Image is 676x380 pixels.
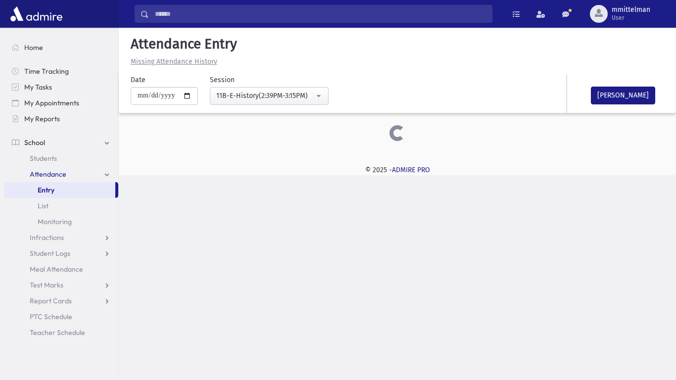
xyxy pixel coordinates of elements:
[38,217,72,226] span: Monitoring
[24,114,60,123] span: My Reports
[30,265,83,274] span: Meal Attendance
[210,75,235,85] label: Session
[30,154,57,163] span: Students
[30,296,72,305] span: Report Cards
[4,40,118,55] a: Home
[4,135,118,150] a: School
[24,43,43,52] span: Home
[30,233,64,242] span: Infractions
[4,261,118,277] a: Meal Attendance
[30,312,72,321] span: PTC Schedule
[149,5,492,23] input: Search
[30,170,66,179] span: Attendance
[30,249,70,258] span: Student Logs
[4,309,118,325] a: PTC Schedule
[8,4,65,24] img: AdmirePro
[131,57,217,66] u: Missing Attendance History
[4,182,115,198] a: Entry
[210,87,329,105] button: 11B-E-History(2:39PM-3:15PM)
[127,36,668,52] h5: Attendance Entry
[4,111,118,127] a: My Reports
[38,201,48,210] span: List
[4,166,118,182] a: Attendance
[24,138,45,147] span: School
[30,281,63,289] span: Test Marks
[4,325,118,340] a: Teacher Schedule
[24,98,79,107] span: My Appointments
[4,214,118,230] a: Monitoring
[24,83,52,92] span: My Tasks
[591,87,655,104] button: [PERSON_NAME]
[4,277,118,293] a: Test Marks
[612,14,650,22] span: User
[135,165,660,175] div: © 2025 -
[24,67,69,76] span: Time Tracking
[30,328,85,337] span: Teacher Schedule
[4,63,118,79] a: Time Tracking
[4,150,118,166] a: Students
[4,79,118,95] a: My Tasks
[4,198,118,214] a: List
[4,230,118,245] a: Infractions
[38,186,54,194] span: Entry
[127,57,217,66] a: Missing Attendance History
[131,75,145,85] label: Date
[612,6,650,14] span: mmittelman
[4,293,118,309] a: Report Cards
[4,245,118,261] a: Student Logs
[392,166,430,174] a: ADMIRE PRO
[216,91,314,101] div: 11B-E-History(2:39PM-3:15PM)
[4,95,118,111] a: My Appointments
